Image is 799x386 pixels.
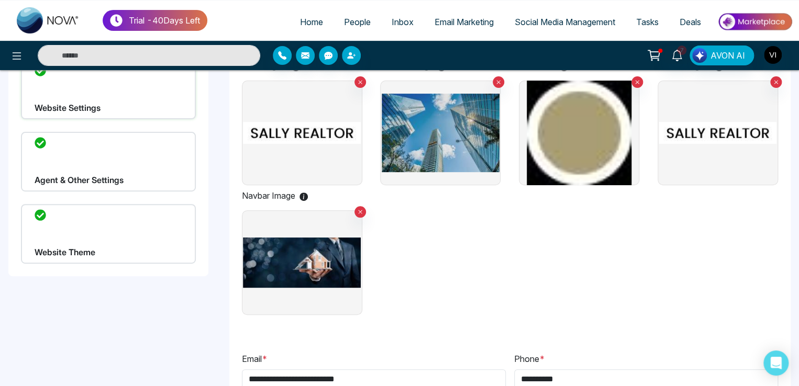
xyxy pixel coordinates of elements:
label: Email [242,353,268,365]
span: People [344,17,371,27]
span: Social Media Management [515,17,615,27]
a: People [334,12,381,32]
div: Website Settings [21,60,196,119]
p: Navbar Image [242,189,362,202]
span: Deals [680,17,701,27]
img: User Avatar [764,46,782,64]
a: Inbox [381,12,424,32]
p: Trial - 40 Days Left [129,14,200,27]
img: image holder [382,81,500,185]
img: image holder [659,81,776,185]
span: 7 [677,46,686,55]
img: image holder [243,81,361,185]
button: AVON AI [690,46,754,65]
span: Tasks [636,17,659,27]
label: Phone [514,353,545,365]
div: Open Intercom Messenger [763,350,789,376]
a: Home [290,12,334,32]
a: 7 [664,46,690,64]
div: Agent & Other Settings [21,132,196,191]
img: Nova CRM Logo [17,7,80,33]
img: Lead Flow [692,48,707,63]
img: image holder [520,81,638,185]
a: Social Media Management [504,12,626,32]
a: Deals [669,12,712,32]
span: Inbox [392,17,414,27]
span: Email Marketing [435,17,494,27]
img: image holder [243,210,361,315]
span: AVON AI [711,49,745,62]
a: Email Marketing [424,12,504,32]
div: Website Theme [21,204,196,264]
span: Home [300,17,323,27]
img: Market-place.gif [717,10,793,33]
a: Tasks [626,12,669,32]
